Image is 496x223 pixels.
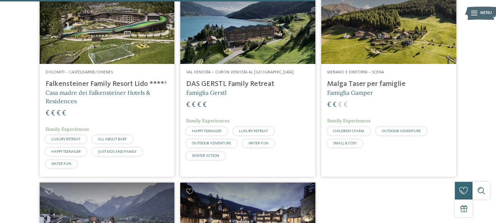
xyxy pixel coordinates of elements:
span: WINTER ACTION [192,154,219,158]
span: JUST KIDS AND FAMILY [98,150,136,154]
span: € [344,101,348,109]
span: € [51,110,55,117]
span: € [192,101,196,109]
span: HAPPY TEENAGER [51,150,81,154]
span: Dolomiti – Casteldarne/Chienes [46,70,113,75]
h4: DAS GERSTL Family Retreat [186,80,309,89]
span: OUTDOOR ADVENTURE [382,129,421,133]
span: € [327,101,331,109]
span: OUTDOOR ADVENTURE [192,141,231,145]
span: Family Experiences [46,126,89,132]
h4: Falkensteiner Family Resort Lido ****ˢ [46,80,169,89]
span: € [333,101,337,109]
span: SMALL & COSY [333,141,356,145]
span: Casa madre dei Falkensteiner Hotels & Residences [46,89,150,104]
span: WATER FUN [51,162,71,166]
span: WATER FUN [249,141,268,145]
span: € [57,110,61,117]
span: LUXURY RETREAT [239,129,268,133]
span: Val Venosta – Curon Venosta al [GEOGRAPHIC_DATA] [186,70,294,75]
span: Merano e dintorni – Scena [327,70,384,75]
span: LUXURY RETREAT [51,137,80,141]
span: € [46,110,50,117]
span: Famiglia Gamper [327,89,373,96]
span: Family Experiences [186,118,229,124]
h4: Malga Taser per famiglie [327,80,450,89]
span: HAPPY TEENAGER [192,129,221,133]
span: € [186,101,190,109]
span: CHILDREN’S FARM [333,129,364,133]
span: € [338,101,342,109]
span: Famiglia Gerstl [186,89,227,96]
span: ALL ABOUT BABY [98,137,127,141]
span: € [197,101,201,109]
span: Family Experiences [327,118,370,124]
span: € [203,101,207,109]
span: € [62,110,66,117]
